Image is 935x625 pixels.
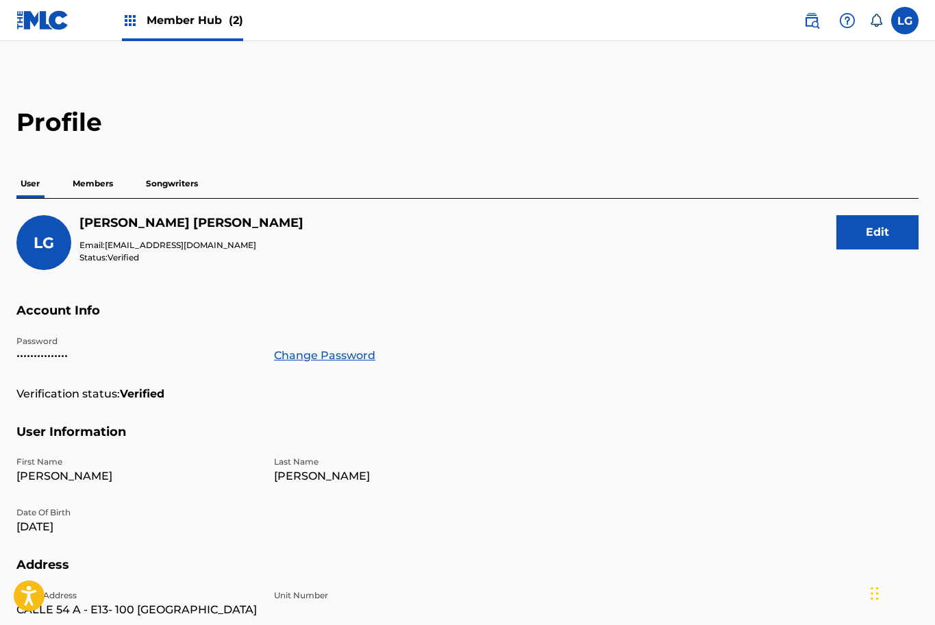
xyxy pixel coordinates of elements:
[229,14,243,27] span: (2)
[34,234,54,252] span: LG
[871,573,879,614] div: Arrastrar
[79,215,303,231] h5: Luis Eduardo Gallego Mejia
[274,589,515,602] p: Unit Number
[891,7,919,34] div: User Menu
[274,347,375,364] a: Change Password
[803,12,820,29] img: search
[16,335,258,347] p: Password
[68,169,117,198] p: Members
[120,386,164,402] strong: Verified
[16,589,258,602] p: Street Address
[147,12,243,28] span: Member Hub
[867,559,935,625] div: Widget de chat
[839,12,856,29] img: help
[16,10,69,30] img: MLC Logo
[16,506,258,519] p: Date Of Birth
[122,12,138,29] img: Top Rightsholders
[16,107,919,138] h2: Profile
[16,602,258,618] p: CALLE 54 A - E13- 100 [GEOGRAPHIC_DATA]
[108,252,139,262] span: Verified
[869,14,883,27] div: Notifications
[79,252,303,264] p: Status:
[16,557,919,589] h5: Address
[274,468,515,485] p: [PERSON_NAME]
[274,456,515,468] p: Last Name
[16,169,44,198] p: User
[105,240,256,250] span: [EMAIL_ADDRESS][DOMAIN_NAME]
[798,7,825,34] a: Public Search
[79,239,303,252] p: Email:
[834,7,861,34] div: Help
[16,456,258,468] p: First Name
[142,169,202,198] p: Songwriters
[867,559,935,625] iframe: Chat Widget
[897,411,935,522] iframe: Resource Center
[16,386,120,402] p: Verification status:
[16,347,258,364] p: •••••••••••••••
[836,215,919,249] button: Edit
[16,303,919,335] h5: Account Info
[16,519,258,535] p: [DATE]
[16,468,258,485] p: [PERSON_NAME]
[16,424,919,456] h5: User Information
